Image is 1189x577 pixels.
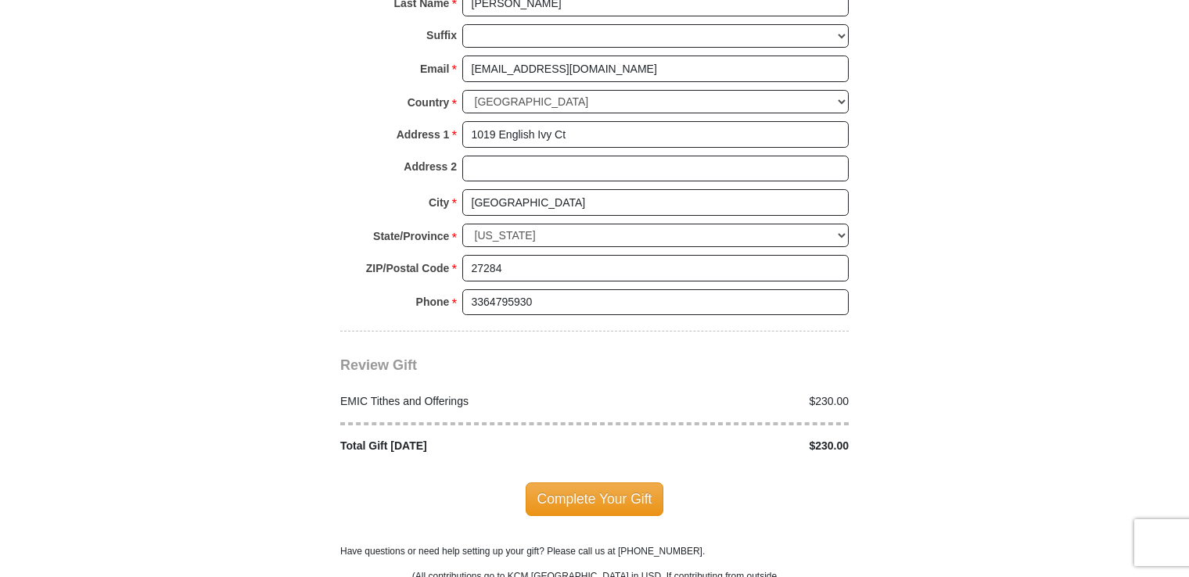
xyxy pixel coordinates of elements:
strong: Country [408,91,450,113]
strong: ZIP/Postal Code [366,257,450,279]
strong: Address 1 [397,124,450,145]
span: Review Gift [340,357,417,373]
div: EMIC Tithes and Offerings [332,393,595,410]
div: Total Gift [DATE] [332,438,595,454]
strong: Suffix [426,24,457,46]
strong: Email [420,58,449,80]
strong: Phone [416,291,450,313]
strong: Address 2 [404,156,457,177]
span: Complete Your Gift [526,482,664,515]
p: Have questions or need help setting up your gift? Please call us at [PHONE_NUMBER]. [340,544,849,558]
strong: State/Province [373,225,449,247]
div: $230.00 [594,438,857,454]
strong: City [429,192,449,213]
div: $230.00 [594,393,857,410]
